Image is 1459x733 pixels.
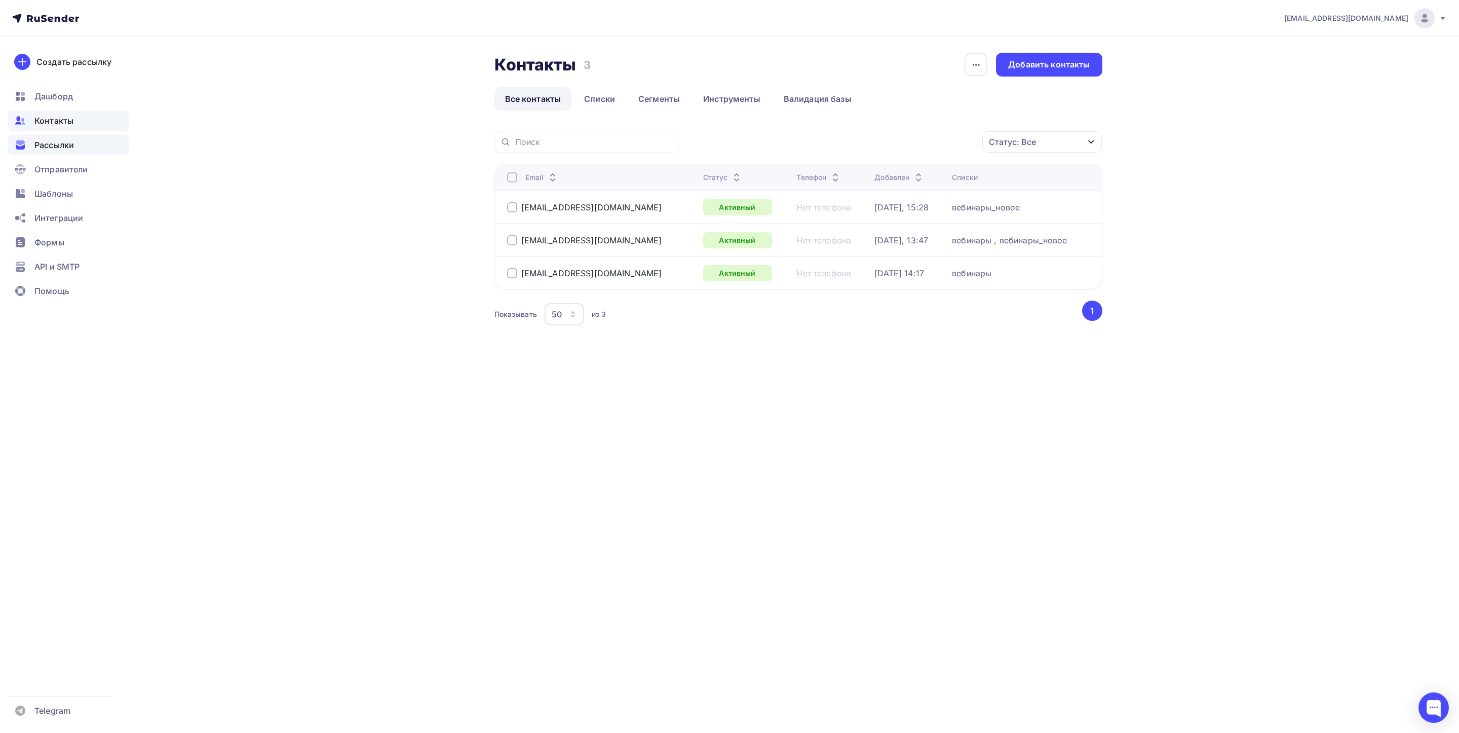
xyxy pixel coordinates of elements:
a: Формы [8,232,129,252]
span: Шаблоны [34,188,73,200]
a: Списки [573,87,626,111]
div: Добавить контакты [1008,59,1090,70]
a: Нет телефона [796,268,851,278]
a: Активный [703,265,772,281]
h2: Контакты [494,55,577,75]
a: Инструменты [693,87,771,111]
a: Нет телефона [796,235,851,245]
a: Все контакты [494,87,572,111]
span: Интеграции [34,212,83,224]
a: вебинары [952,268,991,278]
div: Добавлен [874,172,925,182]
span: Рассылки [34,139,74,151]
div: Списки [952,172,978,182]
a: Активный [703,232,772,248]
input: Поиск [515,136,673,148]
div: Статус: Все [989,136,1036,148]
a: Сегменты [628,87,690,111]
a: Валидация базы [773,87,862,111]
span: [EMAIL_ADDRESS][DOMAIN_NAME] [1284,13,1408,23]
div: Email [525,172,559,182]
a: Активный [703,199,772,215]
a: [DATE] 14:17 [874,268,924,278]
span: Помощь [34,285,69,297]
a: Нет телефона [796,202,851,212]
div: Статус [703,172,743,182]
div: Телефон [796,172,841,182]
a: [EMAIL_ADDRESS][DOMAIN_NAME] [521,268,662,278]
span: Формы [34,236,64,248]
button: Go to page 1 [1082,301,1102,321]
div: Создать рассылку [36,56,111,68]
a: [DATE], 13:47 [874,235,928,245]
button: 50 [544,303,585,326]
a: Рассылки [8,135,129,155]
a: [EMAIL_ADDRESS][DOMAIN_NAME] [521,235,662,245]
span: API и SMTP [34,261,80,273]
span: Дашборд [34,90,73,102]
span: Контакты [34,115,73,127]
span: Отправители [34,163,88,175]
div: 50 [552,308,562,320]
a: [EMAIL_ADDRESS][DOMAIN_NAME] [1284,8,1447,28]
a: Шаблоны [8,184,129,204]
a: [DATE], 15:28 [874,202,929,212]
a: Дашборд [8,86,129,106]
button: Статус: Все [982,131,1102,153]
a: вебинары , вебинары_новое [952,235,1067,245]
a: вебинары_новое [952,202,1020,212]
a: [EMAIL_ADDRESS][DOMAIN_NAME] [521,202,662,212]
a: Контакты [8,111,129,131]
span: Telegram [34,705,70,717]
a: Отправители [8,159,129,179]
div: из 3 [592,309,606,319]
div: Показывать [494,309,537,319]
h3: 3 [584,58,591,72]
ul: Pagination [1080,301,1102,321]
